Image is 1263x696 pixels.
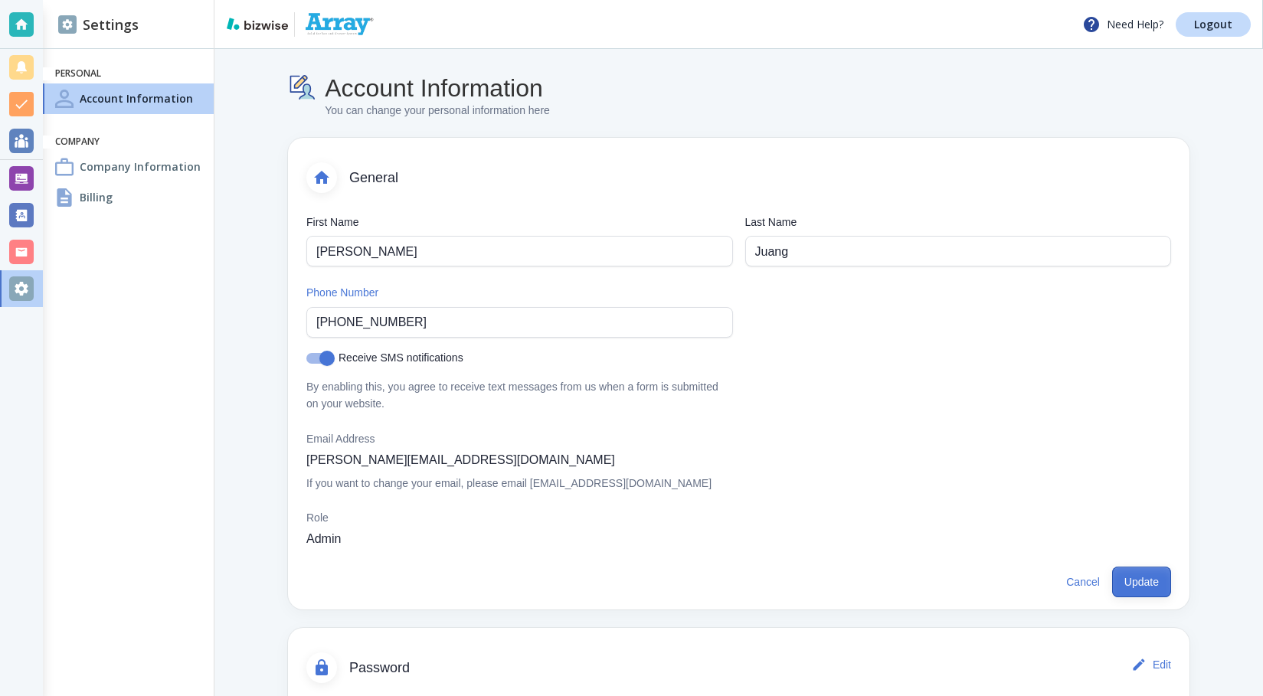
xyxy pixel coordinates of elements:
[58,15,77,34] img: DashboardSidebarSettings.svg
[1082,15,1163,34] p: Need Help?
[306,510,329,527] p: Role
[306,431,375,448] p: Email Address
[301,12,374,37] img: ARRAY Solid Surface Shower Systems
[306,530,341,548] p: Admin
[55,136,201,149] h6: Company
[325,103,550,119] p: You can change your personal information here
[325,74,550,103] h4: Account Information
[80,189,113,205] h4: Billing
[227,18,288,30] img: bizwise
[1128,649,1177,680] button: Edit
[339,350,463,367] span: Receive SMS notifications
[306,379,733,413] p: By enabling this, you agree to receive text messages from us when a form is submitted on your web...
[349,660,1128,677] span: Password
[80,90,193,106] h4: Account Information
[80,158,201,175] h4: Company Information
[306,214,733,230] label: First Name
[745,214,1172,230] label: Last Name
[306,285,733,300] label: Phone Number
[43,83,214,114] a: Account InformationAccount Information
[288,74,319,103] img: Account Information
[1194,19,1232,30] p: Logout
[306,475,712,492] p: If you want to change your email, please email [EMAIL_ADDRESS][DOMAIN_NAME]
[43,182,214,213] a: BillingBilling
[1060,567,1106,597] button: Cancel
[306,451,615,469] p: [PERSON_NAME][EMAIL_ADDRESS][DOMAIN_NAME]
[58,15,139,35] h2: Settings
[1112,567,1171,597] button: Update
[55,67,201,80] h6: Personal
[43,152,214,182] a: Company InformationCompany Information
[349,170,1171,187] span: General
[1176,12,1251,37] a: Logout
